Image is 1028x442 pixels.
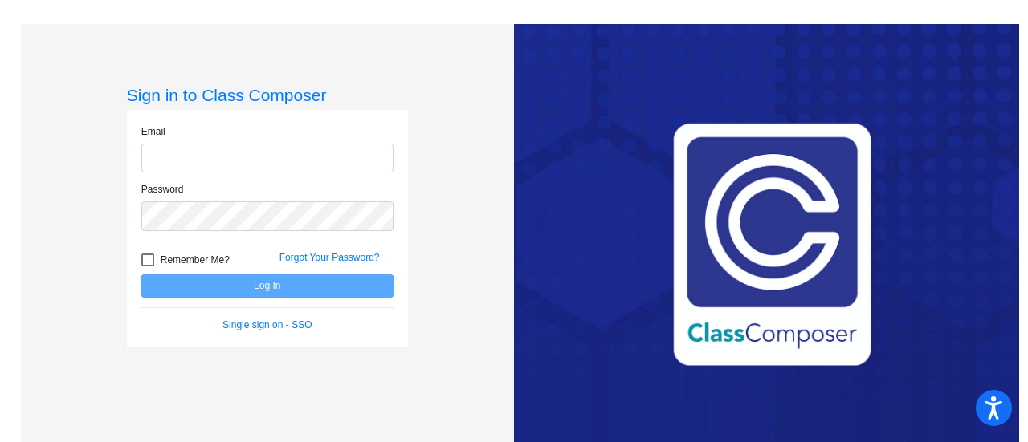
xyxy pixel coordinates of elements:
[127,85,408,105] h3: Sign in to Class Composer
[222,319,312,330] a: Single sign on - SSO
[141,182,184,197] label: Password
[161,250,230,270] span: Remember Me?
[279,252,380,263] a: Forgot Your Password?
[141,274,394,298] button: Log In
[141,124,165,139] label: Email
